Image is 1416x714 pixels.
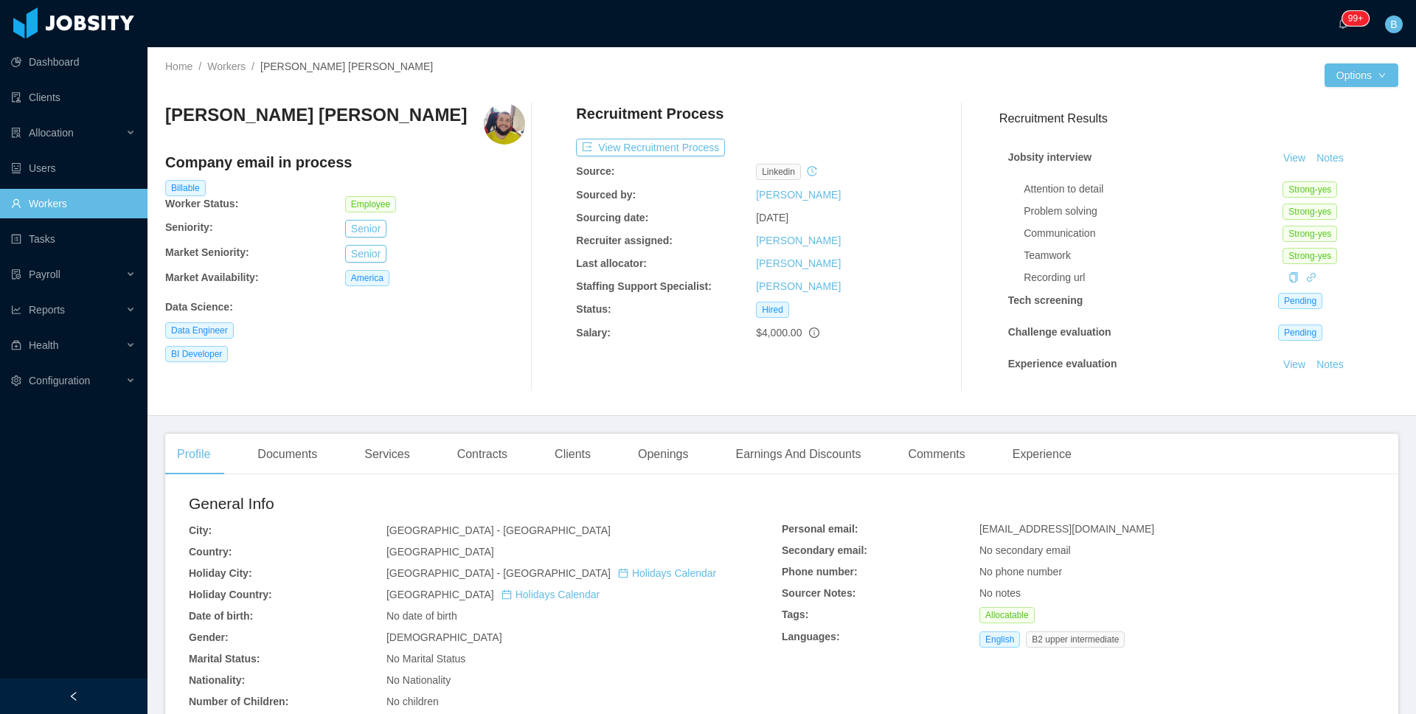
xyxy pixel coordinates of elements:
span: Hired [756,302,789,318]
b: Salary: [576,327,611,339]
a: [PERSON_NAME] [756,257,841,269]
h2: General Info [189,492,782,516]
span: Pending [1278,293,1322,309]
span: info-circle [809,327,819,338]
b: Date of birth: [189,610,253,622]
span: B2 upper intermediate [1026,631,1125,648]
a: [PERSON_NAME] [756,280,841,292]
b: Status: [576,303,611,315]
b: Recruiter assigned: [576,235,673,246]
div: Copy [1288,270,1299,285]
b: Marital Status: [189,653,260,665]
div: Documents [246,434,329,475]
span: No Nationality [386,674,451,686]
span: / [251,60,254,72]
a: Workers [207,60,246,72]
span: Data Engineer [165,322,234,339]
span: Strong-yes [1283,181,1337,198]
i: icon: file-protect [11,269,21,280]
div: Services [353,434,421,475]
span: Payroll [29,268,60,280]
button: Notes [1311,356,1350,374]
button: Optionsicon: down [1325,63,1398,87]
strong: Challenge evaluation [1008,326,1111,338]
strong: Tech screening [1008,294,1083,306]
strong: Jobsity interview [1008,151,1092,163]
span: Health [29,339,58,351]
button: Senior [345,220,386,238]
span: Reports [29,304,65,316]
span: BI Developer [165,346,228,362]
div: Experience [1001,434,1083,475]
b: City: [189,524,212,536]
span: [GEOGRAPHIC_DATA] - [GEOGRAPHIC_DATA] [386,524,611,536]
img: da7a5dd7-82d9-4209-9517-52433f5b37d9_6890f49f76149-400w.png [484,103,525,145]
b: Data Science : [165,301,233,313]
a: icon: pie-chartDashboard [11,47,136,77]
a: icon: link [1306,271,1316,283]
span: [GEOGRAPHIC_DATA] [386,589,600,600]
b: Personal email: [782,523,858,535]
span: America [345,270,389,286]
span: No phone number [979,566,1062,578]
span: / [198,60,201,72]
div: Contracts [445,434,519,475]
sup: 245 [1342,11,1369,26]
a: icon: calendarHolidays Calendar [618,567,716,579]
i: icon: copy [1288,272,1299,283]
div: Teamwork [1024,248,1283,263]
span: English [979,631,1020,648]
i: icon: setting [11,375,21,386]
span: Billable [165,180,206,196]
i: icon: medicine-box [11,340,21,350]
b: Staffing Support Specialist: [576,280,712,292]
span: Employee [345,196,396,212]
b: Phone number: [782,566,858,578]
a: [PERSON_NAME] [756,189,841,201]
b: Secondary email: [782,544,867,556]
span: $4,000.00 [756,327,802,339]
b: Gender: [189,631,229,643]
button: Notes [1311,390,1350,408]
b: Tags: [782,609,808,620]
div: Profile [165,434,222,475]
button: icon: exportView Recruitment Process [576,139,725,156]
b: Market Seniority: [165,246,249,258]
div: Openings [626,434,701,475]
b: Number of Children: [189,696,288,707]
a: View [1278,152,1311,164]
button: Notes [1311,150,1350,167]
b: Last allocator: [576,257,647,269]
b: Nationality: [189,674,245,686]
span: No Marital Status [386,653,465,665]
b: Holiday Country: [189,589,272,600]
i: icon: calendar [618,568,628,578]
i: icon: bell [1338,18,1348,29]
a: icon: calendarHolidays Calendar [502,589,600,600]
span: Strong-yes [1283,248,1337,264]
span: [GEOGRAPHIC_DATA] [386,546,494,558]
b: Sourcer Notes: [782,587,855,599]
i: icon: line-chart [11,305,21,315]
i: icon: history [807,166,817,176]
span: [DEMOGRAPHIC_DATA] [386,631,502,643]
span: Pending [1278,325,1322,341]
strong: Experience evaluation [1008,358,1117,370]
h3: Recruitment Results [999,109,1398,128]
i: icon: solution [11,128,21,138]
h3: [PERSON_NAME] [PERSON_NAME] [165,103,467,127]
b: Worker Status: [165,198,238,209]
span: [GEOGRAPHIC_DATA] - [GEOGRAPHIC_DATA] [386,567,716,579]
div: Attention to detail [1024,181,1283,197]
a: icon: userWorkers [11,189,136,218]
span: No children [386,696,439,707]
b: Holiday City: [189,567,252,579]
span: Allocation [29,127,74,139]
span: No notes [979,587,1021,599]
span: Strong-yes [1283,226,1337,242]
h4: Company email in process [165,152,525,173]
i: icon: calendar [502,589,512,600]
div: Communication [1024,226,1283,241]
span: [PERSON_NAME] [PERSON_NAME] [260,60,433,72]
button: Senior [345,245,386,263]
